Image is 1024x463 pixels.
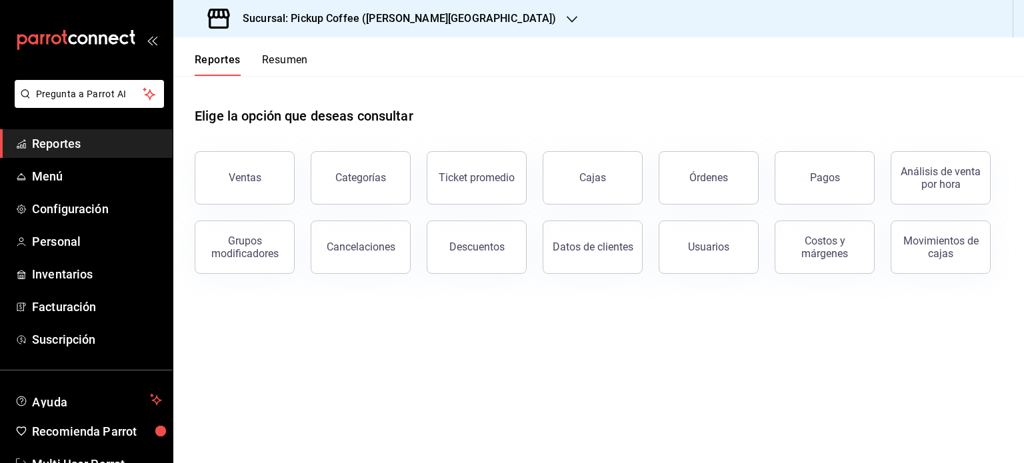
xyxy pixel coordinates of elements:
div: Grupos modificadores [203,234,286,260]
span: Personal [32,232,162,250]
div: Costos y márgenes [783,234,866,260]
button: open_drawer_menu [147,35,157,45]
span: Pregunta a Parrot AI [36,87,143,101]
div: navigation tabs [195,53,308,76]
span: Suscripción [32,330,162,348]
span: Facturación [32,298,162,316]
button: Reportes [195,53,241,76]
span: Configuración [32,200,162,218]
div: Ticket promedio [439,171,515,184]
div: Cancelaciones [327,240,395,253]
div: Pagos [810,171,840,184]
h3: Sucursal: Pickup Coffee ([PERSON_NAME][GEOGRAPHIC_DATA]) [232,11,556,27]
span: Menú [32,167,162,185]
button: Descuentos [427,221,527,274]
button: Cajas [543,151,643,205]
h1: Elige la opción que deseas consultar [195,106,413,126]
span: Reportes [32,135,162,153]
button: Movimientos de cajas [891,221,991,274]
button: Datos de clientes [543,221,643,274]
button: Análisis de venta por hora [891,151,991,205]
div: Movimientos de cajas [899,234,982,260]
span: Recomienda Parrot [32,422,162,440]
div: Cajas [579,171,606,184]
div: Órdenes [689,171,728,184]
button: Cancelaciones [311,221,411,274]
span: Ayuda [32,392,145,408]
div: Usuarios [688,240,729,253]
span: Inventarios [32,265,162,283]
div: Análisis de venta por hora [899,165,982,191]
button: Pregunta a Parrot AI [15,80,164,108]
button: Categorías [311,151,411,205]
button: Resumen [262,53,308,76]
div: Ventas [229,171,261,184]
a: Pregunta a Parrot AI [9,97,164,111]
button: Costos y márgenes [775,221,875,274]
div: Categorías [335,171,386,184]
button: Órdenes [659,151,759,205]
button: Ventas [195,151,295,205]
button: Grupos modificadores [195,221,295,274]
div: Datos de clientes [553,240,633,253]
button: Usuarios [659,221,759,274]
div: Descuentos [449,240,505,253]
button: Ticket promedio [427,151,527,205]
button: Pagos [775,151,875,205]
